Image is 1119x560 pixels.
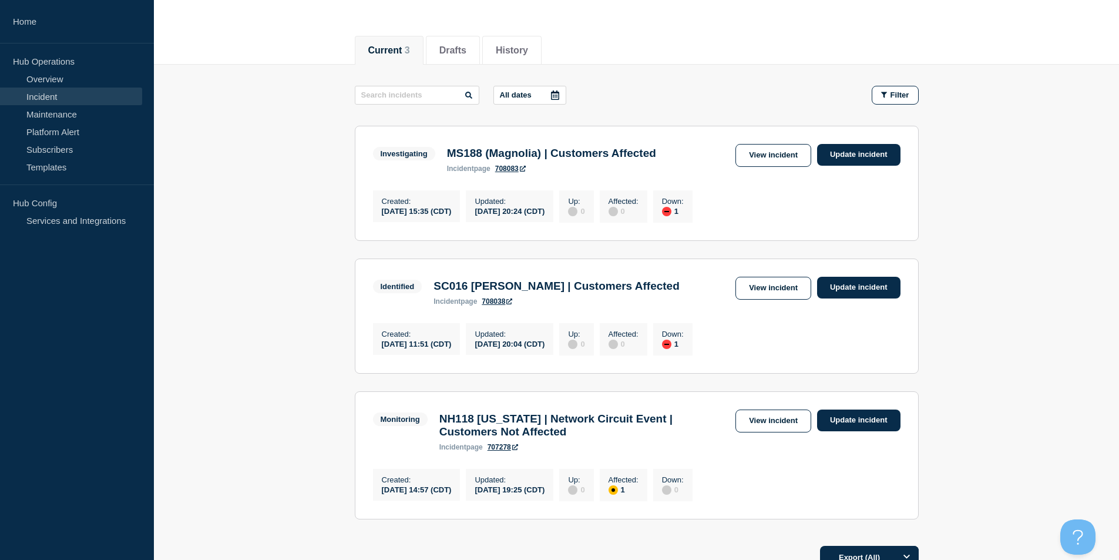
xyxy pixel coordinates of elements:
a: View incident [735,410,811,432]
p: page [439,443,483,451]
span: 3 [405,45,410,55]
div: down [662,207,671,216]
div: disabled [609,340,618,349]
a: 708038 [482,297,512,306]
div: 0 [568,338,584,349]
span: incident [439,443,466,451]
p: Affected : [609,197,639,206]
div: [DATE] 20:24 (CDT) [475,206,545,216]
h3: MS188 (Magnolia) | Customers Affected [447,147,656,160]
span: Monitoring [373,413,428,426]
p: Affected : [609,475,639,484]
a: Update incident [817,277,900,299]
div: 1 [662,338,684,349]
p: Down : [662,475,684,484]
div: disabled [609,207,618,216]
h3: NH118 [US_STATE] | Network Circuit Event | Customers Not Affected [439,413,730,438]
p: Up : [568,330,584,338]
button: Current 3 [368,45,410,56]
div: [DATE] 20:04 (CDT) [475,338,545,348]
div: [DATE] 14:57 (CDT) [382,484,452,494]
div: 0 [662,484,684,495]
span: incident [447,165,474,173]
button: History [496,45,528,56]
button: Filter [872,86,919,105]
span: incident [434,297,461,306]
a: 708083 [495,165,526,173]
div: 0 [568,206,584,216]
span: Investigating [373,147,435,160]
p: All dates [500,90,532,99]
a: Update incident [817,144,900,166]
div: [DATE] 19:25 (CDT) [475,484,545,494]
div: disabled [568,340,577,349]
p: Created : [382,475,452,484]
p: Affected : [609,330,639,338]
a: 707278 [488,443,518,451]
a: Update incident [817,410,900,431]
p: page [447,165,490,173]
span: Identified [373,280,422,293]
div: 0 [568,484,584,495]
p: Down : [662,197,684,206]
p: Created : [382,330,452,338]
p: Updated : [475,330,545,338]
div: affected [609,485,618,495]
p: Updated : [475,475,545,484]
div: [DATE] 15:35 (CDT) [382,206,452,216]
p: Down : [662,330,684,338]
span: Filter [891,90,909,99]
h3: SC016 [PERSON_NAME] | Customers Affected [434,280,679,293]
a: View incident [735,144,811,167]
p: Updated : [475,197,545,206]
a: View incident [735,277,811,300]
div: disabled [662,485,671,495]
div: 0 [609,206,639,216]
div: down [662,340,671,349]
iframe: Help Scout Beacon - Open [1060,519,1096,555]
button: All dates [493,86,566,105]
div: disabled [568,207,577,216]
button: Drafts [439,45,466,56]
div: disabled [568,485,577,495]
div: 0 [609,338,639,349]
input: Search incidents [355,86,479,105]
p: page [434,297,477,306]
p: Up : [568,197,584,206]
p: Up : [568,475,584,484]
div: 1 [662,206,684,216]
div: [DATE] 11:51 (CDT) [382,338,452,348]
p: Created : [382,197,452,206]
div: 1 [609,484,639,495]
